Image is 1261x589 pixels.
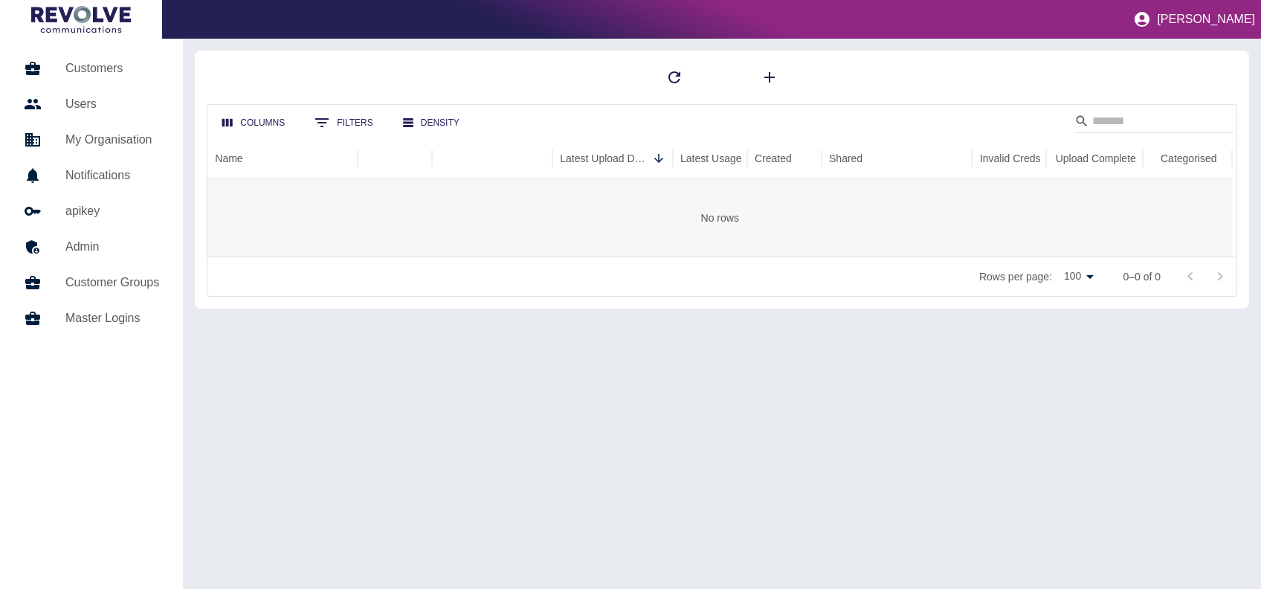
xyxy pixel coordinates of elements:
p: Rows per page: [979,269,1052,284]
img: Logo [31,6,131,33]
button: Sort [648,148,669,169]
div: Invalid Creds [980,152,1041,164]
div: Latest Upload Date [560,152,647,164]
p: 0–0 of 0 [1123,269,1161,284]
button: [PERSON_NAME] [1127,4,1261,34]
a: apikey [12,193,171,229]
a: My Organisation [12,122,171,158]
a: Master Logins [12,300,171,336]
button: Select columns [210,109,297,137]
a: Customer Groups [12,265,171,300]
div: Shared [829,152,862,164]
div: No rows [207,179,1232,257]
div: Name [215,152,242,164]
a: Customers [12,51,171,86]
button: Density [391,109,471,137]
div: Created [755,152,792,164]
h5: Users [65,95,159,113]
div: Upload Complete [1056,152,1136,164]
div: Categorised [1161,152,1217,164]
button: Show filters [303,108,384,138]
h5: Admin [65,238,159,256]
h5: My Organisation [65,131,159,149]
p: [PERSON_NAME] [1157,13,1255,26]
div: 100 [1058,265,1099,287]
h5: Master Logins [65,309,159,327]
h5: Customer Groups [65,274,159,292]
h5: apikey [65,202,159,220]
h5: Customers [65,59,159,77]
a: Users [12,86,171,122]
h5: Notifications [65,167,159,184]
div: Latest Usage [680,152,742,164]
a: Notifications [12,158,171,193]
div: Search [1074,109,1233,136]
a: Admin [12,229,171,265]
